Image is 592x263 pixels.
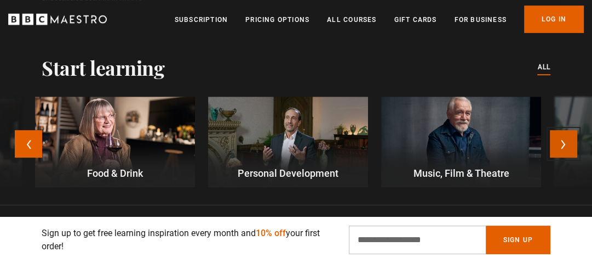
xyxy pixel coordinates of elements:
[381,166,541,181] p: Music, Film & Theatre
[42,227,336,253] p: Sign up to get free learning inspiration every month and your first order!
[537,61,550,74] a: All
[35,166,195,181] p: Food & Drink
[8,11,107,27] svg: BBC Maestro
[381,97,541,187] a: Music, Film & Theatre
[42,56,164,79] h2: Start learning
[524,5,584,33] a: Log In
[245,14,309,25] a: Pricing Options
[256,228,286,238] span: 10% off
[327,14,376,25] a: All Courses
[175,5,584,33] nav: Primary
[208,97,368,187] a: Personal Development
[208,166,368,181] p: Personal Development
[454,14,506,25] a: For business
[486,226,550,254] button: Sign Up
[35,97,195,187] a: Food & Drink
[175,14,228,25] a: Subscription
[394,14,436,25] a: Gift Cards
